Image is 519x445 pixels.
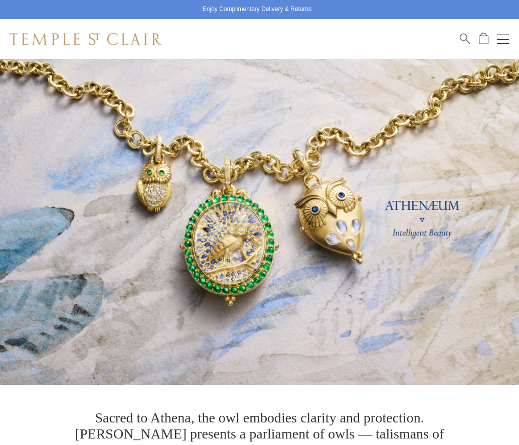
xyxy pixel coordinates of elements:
button: Open navigation [497,33,509,45]
a: Search [460,33,470,45]
p: Enjoy Complimentary Delivery & Returns [203,5,311,15]
img: Temple St. Clair [10,33,161,45]
a: Open Shopping Bag [479,33,488,45]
